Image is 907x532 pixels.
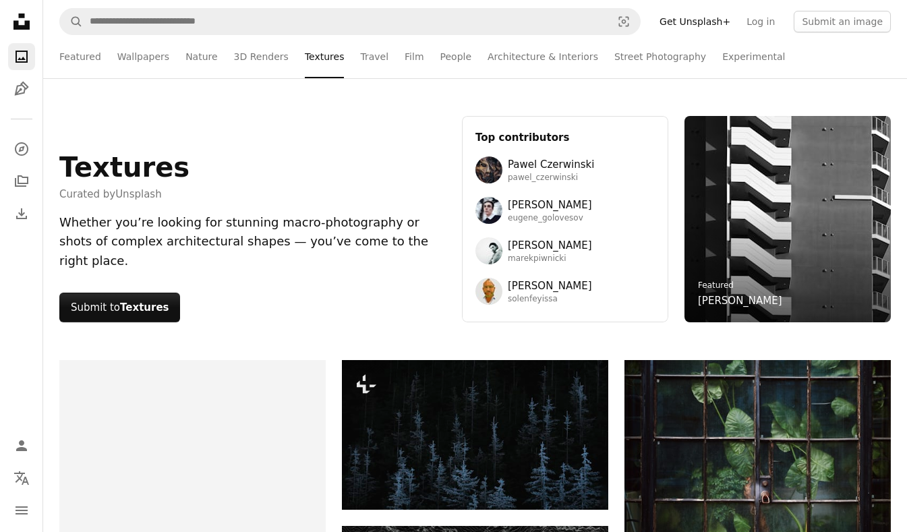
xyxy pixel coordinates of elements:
div: Whether you’re looking for stunning macro-photography or shots of complex architectural shapes — ... [59,213,446,271]
a: Collections [8,168,35,195]
a: [PERSON_NAME] [698,293,782,309]
span: [PERSON_NAME] [508,237,592,254]
img: Avatar of user Pawel Czerwinski [475,156,502,183]
a: a forest filled with lots of tall trees [342,429,608,441]
button: Visual search [608,9,640,34]
button: Language [8,465,35,492]
a: Nature [185,35,217,78]
span: solenfeyissa [508,294,592,305]
a: Unsplash [115,188,162,200]
h1: Textures [59,151,189,183]
a: Avatar of user Pawel CzerwinskiPawel Czerwinskipawel_czerwinski [475,156,655,183]
a: Wallpapers [117,35,169,78]
img: Avatar of user Eugene Golovesov [475,197,502,224]
button: Submit an image [794,11,891,32]
button: Submit toTextures [59,293,180,322]
a: Download History [8,200,35,227]
a: Explore [8,136,35,162]
a: Log in / Sign up [8,432,35,459]
a: Featured [698,280,734,290]
span: [PERSON_NAME] [508,197,592,213]
form: Find visuals sitewide [59,8,641,35]
span: eugene_golovesov [508,213,592,224]
button: Search Unsplash [60,9,83,34]
a: Travel [360,35,388,78]
a: Film [405,35,423,78]
span: Pawel Czerwinski [508,156,594,173]
span: [PERSON_NAME] [508,278,592,294]
a: Experimental [722,35,785,78]
a: Avatar of user Eugene Golovesov[PERSON_NAME]eugene_golovesov [475,197,655,224]
a: Illustrations [8,76,35,102]
a: People [440,35,472,78]
a: Featured [59,35,101,78]
a: Avatar of user Marek Piwnicki[PERSON_NAME]marekpiwnicki [475,237,655,264]
a: 3D Renders [234,35,289,78]
a: Architecture & Interiors [488,35,598,78]
h3: Top contributors [475,129,655,146]
a: Get Unsplash+ [651,11,738,32]
a: Avatar of user Solen Feyissa[PERSON_NAME]solenfeyissa [475,278,655,305]
span: pawel_czerwinski [508,173,594,183]
img: Avatar of user Solen Feyissa [475,278,502,305]
button: Menu [8,497,35,524]
strong: Textures [120,301,169,314]
a: Log in [738,11,783,32]
a: Street Photography [614,35,706,78]
img: a forest filled with lots of tall trees [342,360,608,510]
a: Photos [8,43,35,70]
img: Avatar of user Marek Piwnicki [475,237,502,264]
span: marekpiwnicki [508,254,592,264]
a: Lush green plants seen through a weathered glass door. [624,454,891,466]
span: Curated by [59,186,189,202]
